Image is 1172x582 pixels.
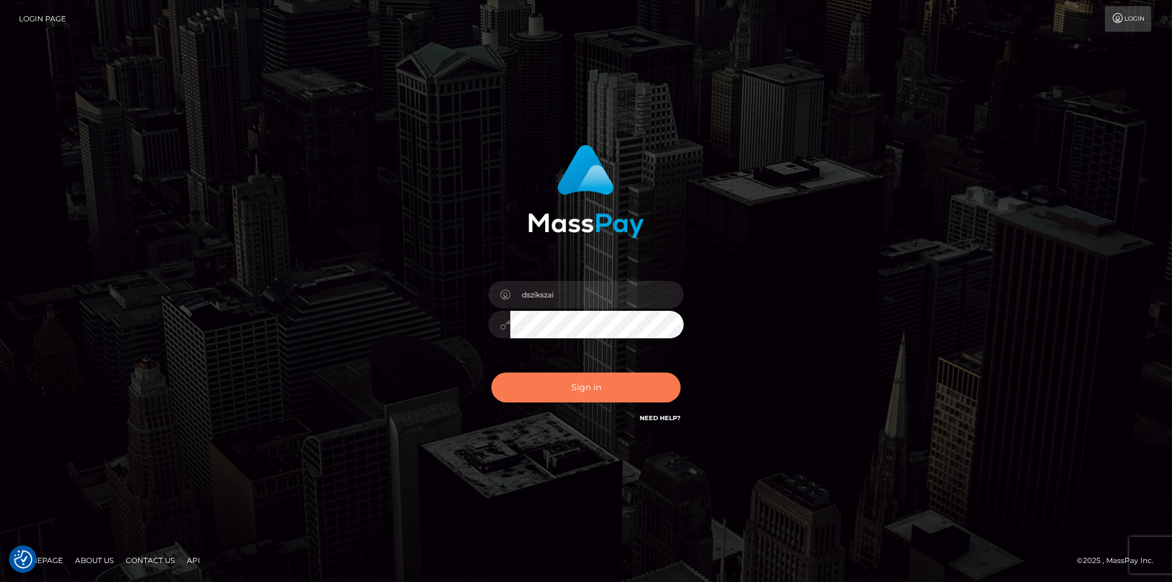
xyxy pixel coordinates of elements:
[182,551,205,570] a: API
[1077,554,1163,567] div: © 2025 , MassPay Inc.
[528,145,644,238] img: MassPay Login
[121,551,179,570] a: Contact Us
[510,281,684,308] input: Username...
[491,373,681,402] button: Sign in
[14,550,32,569] button: Consent Preferences
[640,414,681,422] a: Need Help?
[1105,6,1151,32] a: Login
[14,550,32,569] img: Revisit consent button
[70,551,118,570] a: About Us
[19,6,66,32] a: Login Page
[13,551,68,570] a: Homepage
